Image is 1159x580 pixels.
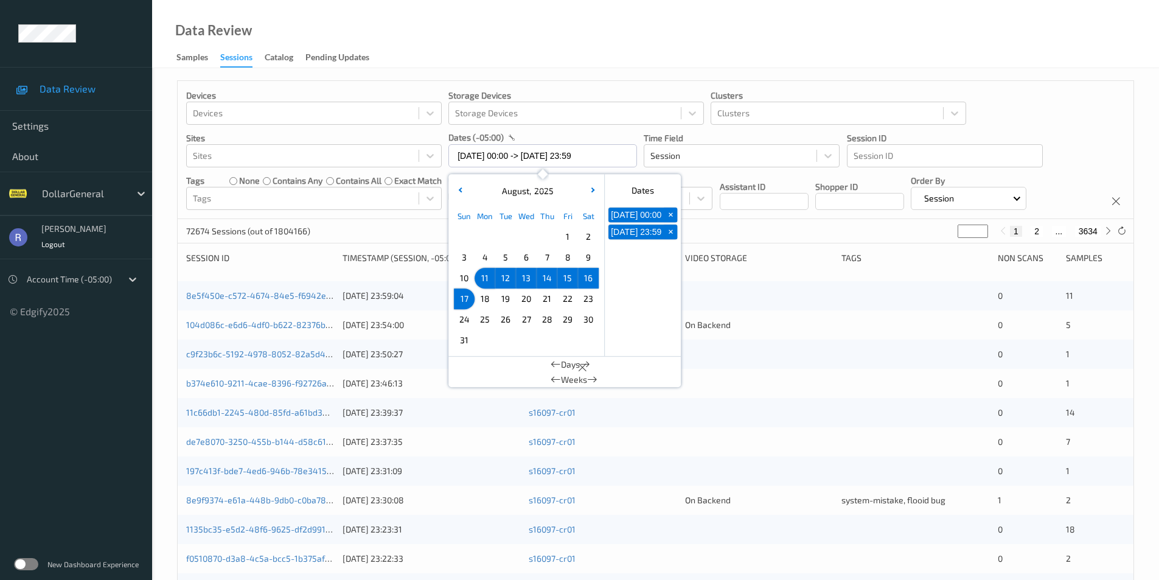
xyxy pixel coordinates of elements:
div: Wed [516,206,537,226]
span: 1 [1066,466,1070,476]
button: + [664,225,677,239]
span: 0 [998,553,1003,564]
div: Choose Thursday July 31 of 2025 [537,226,557,247]
a: b374e610-9211-4cae-8396-f92726a14074 [186,378,350,388]
span: Weeks [561,374,587,386]
span: 0 [998,378,1003,388]
div: [DATE] 23:37:35 [343,436,520,448]
span: 17 [456,290,473,307]
a: 1135bc35-e5d2-48f6-9625-df2d991aa14d [186,524,349,534]
span: 1 [998,495,1001,505]
span: 0 [998,524,1003,534]
label: contains all [336,175,381,187]
div: Choose Monday August 25 of 2025 [475,309,495,330]
label: exact match [394,175,442,187]
span: 7 [1066,436,1070,447]
p: Tags [186,175,204,187]
span: 2 [1066,553,1071,564]
div: Choose Wednesday September 03 of 2025 [516,330,537,351]
div: Choose Thursday August 28 of 2025 [537,309,557,330]
span: 8 [559,249,576,266]
div: Choose Wednesday August 06 of 2025 [516,247,537,268]
span: 4 [476,249,493,266]
div: Choose Sunday August 03 of 2025 [454,247,475,268]
span: 15 [559,270,576,287]
div: Pending Updates [305,51,369,66]
div: Sun [454,206,475,226]
p: Shopper ID [815,181,904,193]
div: Choose Tuesday August 26 of 2025 [495,309,516,330]
div: Choose Saturday August 23 of 2025 [578,288,599,309]
div: Tue [495,206,516,226]
div: Thu [537,206,557,226]
div: Choose Saturday August 30 of 2025 [578,309,599,330]
span: system-mistake, flooid bug [841,495,945,505]
span: 24 [456,311,473,328]
button: + [664,208,677,222]
p: Session [920,192,958,204]
div: Choose Sunday August 31 of 2025 [454,330,475,351]
span: 23 [580,290,597,307]
div: Sat [578,206,599,226]
a: 197c413f-bde7-4ed6-946b-78e3415e84ed [186,466,352,476]
span: 19 [497,290,514,307]
span: 14 [1066,407,1075,418]
span: 5 [1066,320,1071,330]
span: 10 [456,270,473,287]
div: Samples [1066,252,1125,264]
span: 18 [1066,524,1075,534]
button: [DATE] 00:00 [608,208,664,222]
div: Fri [557,206,578,226]
div: Choose Friday August 01 of 2025 [557,226,578,247]
span: 2 [580,228,597,245]
span: 11 [1066,290,1073,301]
a: Pending Updates [305,49,381,66]
span: 0 [998,407,1003,418]
div: , [499,185,554,197]
button: 3634 [1075,226,1101,237]
span: 1 [1066,349,1070,359]
p: dates (-05:00) [448,131,504,144]
span: 22 [559,290,576,307]
div: [DATE] 23:31:09 [343,465,520,477]
div: Choose Monday August 04 of 2025 [475,247,495,268]
span: 6 [518,249,535,266]
div: Choose Friday August 29 of 2025 [557,309,578,330]
div: Choose Thursday September 04 of 2025 [537,330,557,351]
div: Choose Saturday August 16 of 2025 [578,268,599,288]
span: 28 [538,311,555,328]
div: Choose Wednesday August 13 of 2025 [516,268,537,288]
span: 25 [476,311,493,328]
a: 11c66db1-2245-480d-85fd-a61bd390821f [186,407,349,418]
div: On Backend [685,494,833,506]
span: 3 [456,249,473,266]
span: 9 [580,249,597,266]
span: Days [561,358,580,371]
span: 0 [998,349,1003,359]
div: Sessions [220,51,252,68]
div: Video Storage [685,252,833,264]
a: s16097-cr01 [529,553,576,564]
a: de7e8070-3250-455b-b144-d58c61e4db3e [186,436,356,447]
span: + [664,209,677,222]
button: 1 [1010,226,1022,237]
span: 20 [518,290,535,307]
div: Choose Wednesday August 20 of 2025 [516,288,537,309]
span: 31 [456,332,473,349]
p: 72674 Sessions (out of 1804166) [186,225,310,237]
a: s16097-cr01 [529,466,576,476]
div: Choose Saturday August 02 of 2025 [578,226,599,247]
div: Choose Monday August 18 of 2025 [475,288,495,309]
span: 27 [518,311,535,328]
p: Time Field [644,132,840,144]
div: Choose Friday August 15 of 2025 [557,268,578,288]
span: + [664,226,677,239]
div: Choose Sunday August 17 of 2025 [454,288,475,309]
div: Choose Sunday July 27 of 2025 [454,226,475,247]
div: [DATE] 23:59:04 [343,290,520,302]
div: Choose Monday July 28 of 2025 [475,226,495,247]
span: 5 [497,249,514,266]
span: 16 [580,270,597,287]
a: s16097-cr01 [529,495,576,505]
div: Choose Saturday August 09 of 2025 [578,247,599,268]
